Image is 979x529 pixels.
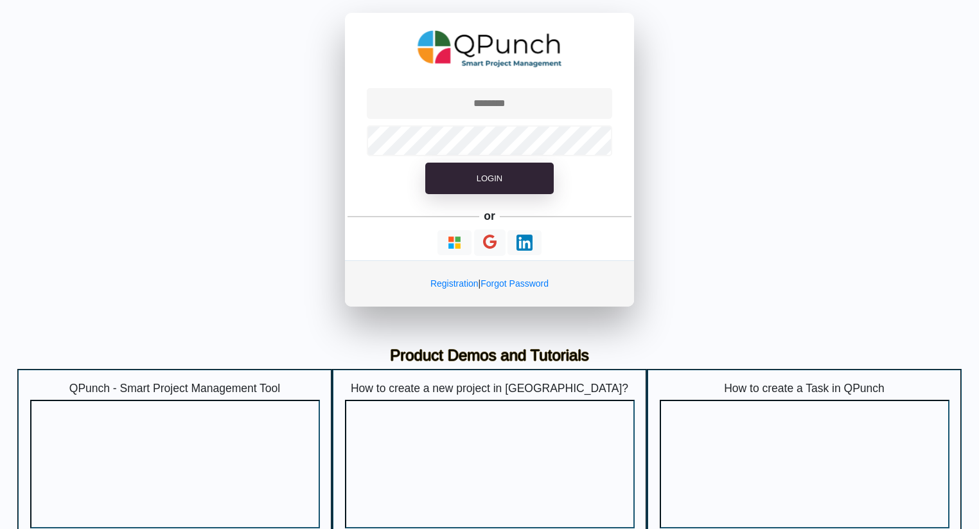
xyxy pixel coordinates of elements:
[425,163,554,195] button: Login
[477,174,502,183] span: Login
[474,229,506,256] button: Continue With Google
[418,26,562,72] img: QPunch
[660,382,949,395] h5: How to create a Task in QPunch
[446,235,463,251] img: Loading...
[27,346,952,365] h3: Product Demos and Tutorials
[507,230,542,255] button: Continue With LinkedIn
[430,278,479,289] a: Registration
[482,207,498,225] h5: or
[437,230,472,255] button: Continue With Microsoft Azure
[516,235,533,251] img: Loading...
[481,278,549,289] a: Forgot Password
[345,260,634,307] div: |
[30,382,320,395] h5: QPunch - Smart Project Management Tool
[345,382,635,395] h5: How to create a new project in [GEOGRAPHIC_DATA]?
